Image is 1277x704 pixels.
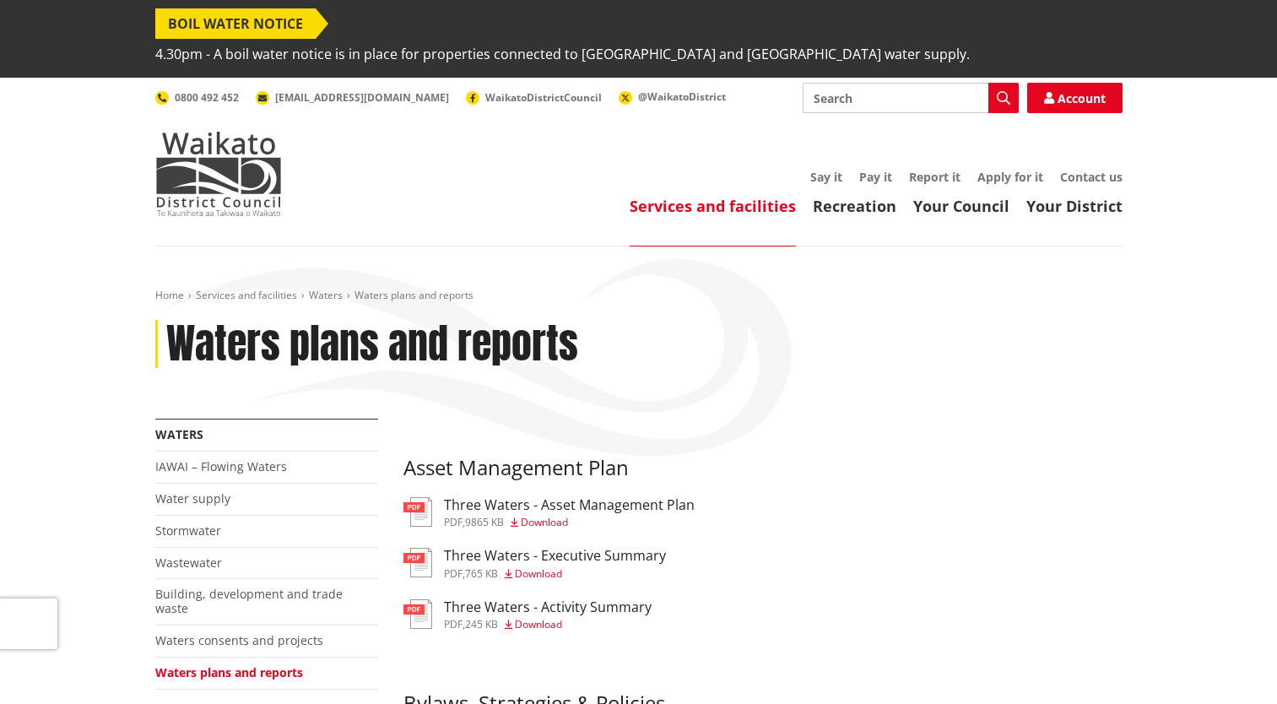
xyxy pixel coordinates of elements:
div: , [444,620,652,630]
a: Home [155,288,184,302]
input: Search input [803,83,1019,113]
span: pdf [444,566,463,581]
a: Building, development and trade waste [155,586,343,616]
span: Download [515,617,562,631]
a: Pay it [859,169,892,185]
a: Say it [810,169,842,185]
a: [EMAIL_ADDRESS][DOMAIN_NAME] [256,90,449,105]
span: @WaikatoDistrict [638,89,726,104]
a: Your Council [913,196,1009,216]
h3: Three Waters - Asset Management Plan [444,497,695,513]
span: 0800 492 452 [175,90,239,105]
img: document-pdf.svg [403,497,432,527]
span: BOIL WATER NOTICE [155,8,316,39]
a: IAWAI – Flowing Waters [155,458,287,474]
a: Services and facilities [630,196,796,216]
span: 765 KB [465,566,498,581]
a: Services and facilities [196,288,297,302]
h3: Three Waters - Executive Summary [444,548,666,564]
a: Waters [155,426,203,442]
a: Account [1027,83,1123,113]
span: Download [515,566,562,581]
a: Report it [909,169,960,185]
div: , [444,517,695,528]
a: Wastewater [155,555,222,571]
a: Three Waters - Executive Summary pdf,765 KB Download [403,548,666,578]
span: [EMAIL_ADDRESS][DOMAIN_NAME] [275,90,449,105]
a: Your District [1026,196,1123,216]
span: 245 KB [465,617,498,631]
a: Waters plans and reports [155,664,303,680]
a: Three Waters - Asset Management Plan pdf,9865 KB Download [403,497,695,528]
a: Waters [309,288,343,302]
span: Download [521,515,568,529]
div: , [444,569,666,579]
a: 0800 492 452 [155,90,239,105]
a: @WaikatoDistrict [619,89,726,104]
span: WaikatoDistrictCouncil [485,90,602,105]
img: Waikato District Council - Te Kaunihera aa Takiwaa o Waikato [155,132,282,216]
span: pdf [444,617,463,631]
a: Three Waters - Activity Summary pdf,245 KB Download [403,599,652,630]
a: Apply for it [977,169,1043,185]
a: Stormwater [155,523,221,539]
a: WaikatoDistrictCouncil [466,90,602,105]
img: document-pdf.svg [403,599,432,629]
img: document-pdf.svg [403,548,432,577]
span: pdf [444,515,463,529]
a: Recreation [813,196,896,216]
a: Waters consents and projects [155,632,323,648]
span: Waters plans and reports [354,288,473,302]
h1: Waters plans and reports [166,320,578,369]
nav: breadcrumb [155,289,1123,303]
h3: Asset Management Plan [403,456,1123,480]
span: 9865 KB [465,515,504,529]
a: Contact us [1060,169,1123,185]
a: Water supply [155,490,230,506]
h3: Three Waters - Activity Summary [444,599,652,615]
span: 4.30pm - A boil water notice is in place for properties connected to [GEOGRAPHIC_DATA] and [GEOGR... [155,39,970,69]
